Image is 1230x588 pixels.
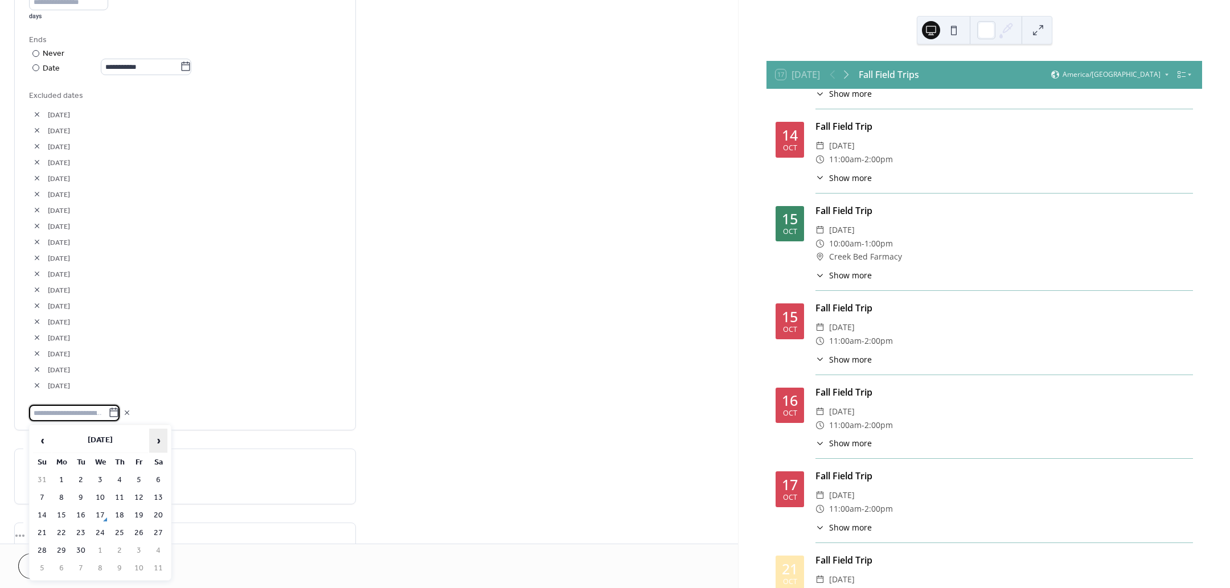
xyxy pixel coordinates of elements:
[91,472,109,488] td: 3
[130,560,148,577] td: 10
[829,172,872,184] span: Show more
[91,490,109,506] td: 10
[130,507,148,524] td: 19
[150,429,167,452] span: ›
[829,418,862,432] span: 11:00am
[33,560,51,577] td: 5
[18,553,88,579] a: Cancel
[48,141,341,153] span: [DATE]
[48,364,341,376] span: [DATE]
[815,488,825,502] div: ​
[149,560,167,577] td: 11
[815,301,1193,315] div: Fall Field Trip
[815,139,825,153] div: ​
[33,525,51,541] td: 21
[110,454,129,471] th: Th
[72,507,90,524] td: 16
[862,153,864,166] span: -
[48,237,341,249] span: [DATE]
[48,301,341,312] span: [DATE]
[48,125,341,137] span: [DATE]
[72,542,90,559] td: 30
[48,109,341,121] span: [DATE]
[815,469,1193,483] div: Fall Field Trip
[815,237,825,250] div: ​
[829,437,872,449] span: Show more
[149,472,167,488] td: 6
[34,429,51,452] span: ‹
[815,172,825,184] div: ​
[783,578,797,586] div: Oct
[862,237,864,250] span: -
[110,525,129,541] td: 25
[48,221,341,233] span: [DATE]
[783,326,797,334] div: Oct
[815,437,825,449] div: ​
[815,88,825,100] div: ​
[52,472,71,488] td: 1
[829,153,862,166] span: 11:00am
[815,553,1193,567] div: Fall Field Trip
[815,269,825,281] div: ​
[130,525,148,541] td: 26
[829,334,862,348] span: 11:00am
[15,523,355,547] div: •••
[815,204,1193,217] div: Fall Field Trip
[110,560,129,577] td: 9
[864,418,893,432] span: 2:00pm
[829,269,872,281] span: Show more
[72,490,90,506] td: 9
[862,334,864,348] span: -
[91,542,109,559] td: 1
[149,525,167,541] td: 27
[815,223,825,237] div: ​
[48,285,341,297] span: [DATE]
[130,454,148,471] th: Fr
[52,560,71,577] td: 6
[48,348,341,360] span: [DATE]
[859,68,919,81] div: Fall Field Trips
[52,525,71,541] td: 22
[52,429,148,453] th: [DATE]
[782,310,798,324] div: 15
[815,153,825,166] div: ​
[1063,71,1161,78] span: America/[GEOGRAPHIC_DATA]
[48,269,341,281] span: [DATE]
[815,353,872,365] button: ​Show more
[829,320,855,334] span: [DATE]
[52,507,71,524] td: 15
[815,385,1193,399] div: Fall Field Trip
[149,542,167,559] td: 4
[52,454,71,471] th: Mo
[130,542,148,559] td: 3
[815,405,825,418] div: ​
[91,507,109,524] td: 17
[783,228,797,236] div: Oct
[815,437,872,449] button: ​Show more
[815,418,825,432] div: ​
[91,560,109,577] td: 8
[110,490,129,506] td: 11
[33,472,51,488] td: 31
[48,253,341,265] span: [DATE]
[829,237,862,250] span: 10:00am
[29,13,108,20] div: days
[829,488,855,502] span: [DATE]
[782,562,798,576] div: 21
[72,560,90,577] td: 7
[29,89,341,101] span: Excluded dates
[829,573,855,586] span: [DATE]
[815,320,825,334] div: ​
[829,223,855,237] span: [DATE]
[149,454,167,471] th: Sa
[829,502,862,516] span: 11:00am
[783,494,797,501] div: Oct
[149,507,167,524] td: 20
[149,490,167,506] td: 13
[815,353,825,365] div: ​
[130,490,148,506] td: 12
[110,472,129,488] td: 4
[829,521,872,533] span: Show more
[862,418,864,432] span: -
[829,139,855,153] span: [DATE]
